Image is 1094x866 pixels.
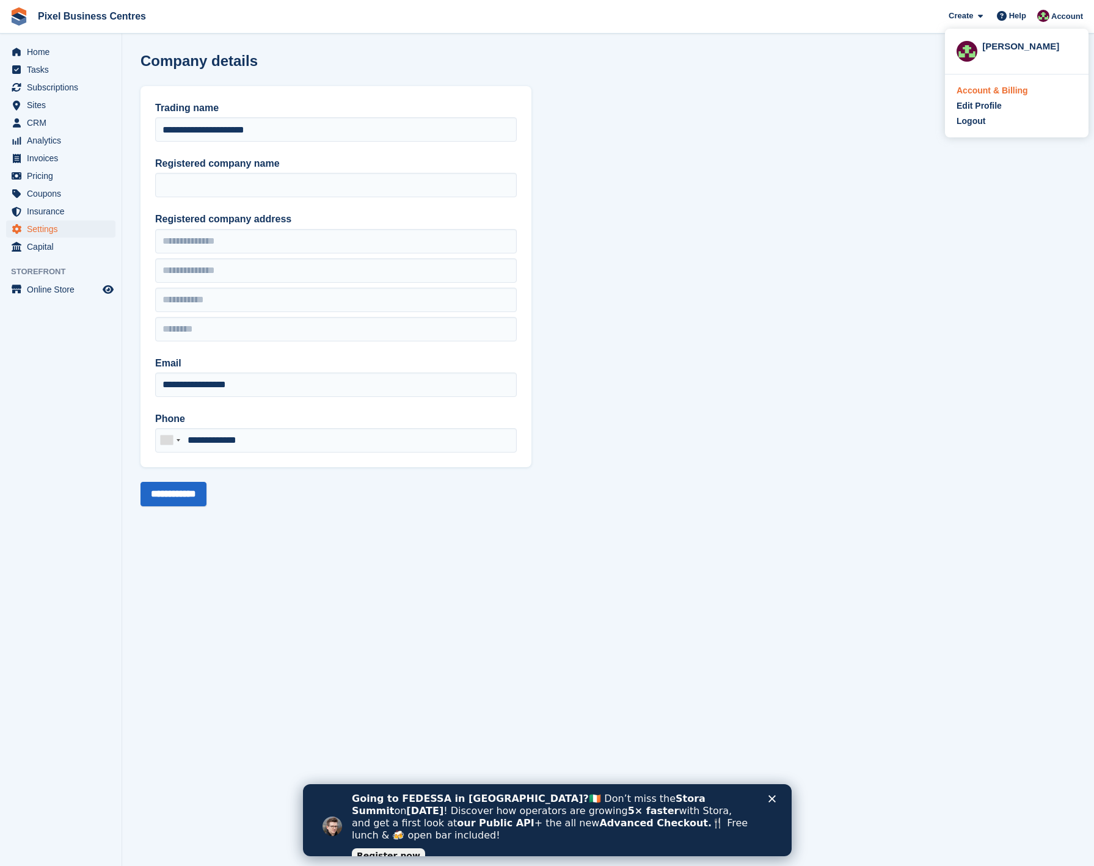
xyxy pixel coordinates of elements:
[957,84,1028,97] div: Account & Billing
[6,79,115,96] a: menu
[27,167,100,184] span: Pricing
[10,7,28,26] img: stora-icon-8386f47178a22dfd0bd8f6a31ec36ba5ce8667c1dd55bd0f319d3a0aa187defe.svg
[6,203,115,220] a: menu
[27,132,100,149] span: Analytics
[155,156,517,171] label: Registered company name
[6,132,115,149] a: menu
[957,100,1077,112] a: Edit Profile
[27,185,100,202] span: Coupons
[6,43,115,60] a: menu
[465,11,478,18] div: Close
[27,281,100,298] span: Online Store
[6,281,115,298] a: menu
[27,61,100,78] span: Tasks
[6,150,115,167] a: menu
[957,84,1077,97] a: Account & Billing
[303,784,792,856] iframe: Intercom live chat banner
[1037,10,1049,22] img: Nick Brett
[957,41,977,62] img: Nick Brett
[1009,10,1026,22] span: Help
[27,114,100,131] span: CRM
[1051,10,1083,23] span: Account
[27,220,100,238] span: Settings
[6,61,115,78] a: menu
[27,150,100,167] span: Invoices
[6,167,115,184] a: menu
[27,79,100,96] span: Subscriptions
[49,64,122,79] a: Register now
[27,43,100,60] span: Home
[27,203,100,220] span: Insurance
[27,96,100,114] span: Sites
[6,96,115,114] a: menu
[6,185,115,202] a: menu
[957,115,1077,128] a: Logout
[6,238,115,255] a: menu
[949,10,973,22] span: Create
[155,356,517,371] label: Email
[33,6,151,26] a: Pixel Business Centres
[957,100,1002,112] div: Edit Profile
[27,238,100,255] span: Capital
[155,212,517,227] label: Registered company address
[155,101,517,115] label: Trading name
[957,115,985,128] div: Logout
[155,412,517,426] label: Phone
[11,266,122,278] span: Storefront
[982,40,1077,51] div: [PERSON_NAME]
[140,53,258,69] h1: Company details
[6,220,115,238] a: menu
[101,282,115,297] a: Preview store
[6,114,115,131] a: menu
